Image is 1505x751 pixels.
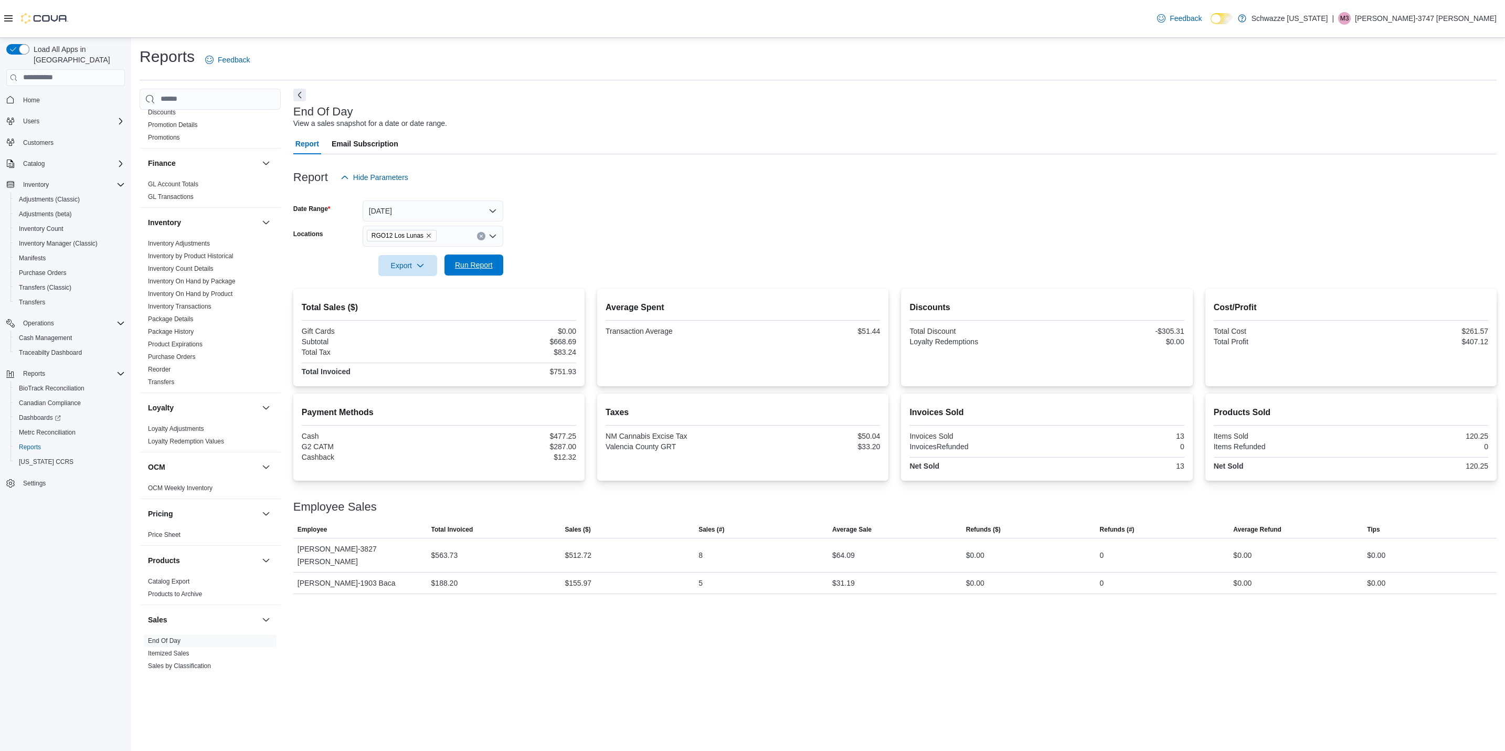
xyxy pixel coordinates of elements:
span: Feedback [1170,13,1202,24]
a: Inventory by Product Historical [148,252,234,260]
label: Date Range [293,205,331,213]
button: Open list of options [489,232,497,240]
input: Dark Mode [1211,13,1233,24]
a: Inventory Count [15,223,68,235]
h2: Products Sold [1214,406,1488,419]
button: Loyalty [260,401,272,414]
button: [DATE] [363,200,503,221]
strong: Total Invoiced [302,367,351,376]
h1: Reports [140,46,195,67]
div: $155.97 [565,577,591,589]
span: GL Transactions [148,193,194,201]
div: $287.00 [441,442,576,451]
button: [US_STATE] CCRS [10,454,129,469]
a: Promotion Details [148,121,198,129]
h3: Loyalty [148,403,174,413]
span: Inventory [23,181,49,189]
span: Transfers [15,296,125,309]
a: Loyalty Adjustments [148,425,204,432]
div: Loyalty [140,422,281,452]
div: OCM [140,482,281,499]
div: -$305.31 [1049,327,1184,335]
span: Price Sheet [148,531,181,539]
span: Inventory Manager (Classic) [19,239,98,248]
span: Discounts [148,108,176,117]
button: Export [378,255,437,276]
p: [PERSON_NAME]-3747 [PERSON_NAME] [1355,12,1497,25]
div: $477.25 [441,432,576,440]
span: Purchase Orders [19,269,67,277]
h3: Products [148,555,180,566]
span: Inventory Manager (Classic) [15,237,125,250]
span: Users [19,115,125,128]
button: Settings [2,475,129,491]
button: Adjustments (beta) [10,207,129,221]
span: Traceabilty Dashboard [15,346,125,359]
a: Adjustments (beta) [15,208,76,220]
h3: Report [293,171,328,184]
div: Michelle-3747 Tolentino [1338,12,1351,25]
span: Tips [1367,525,1380,534]
nav: Complex example [6,88,125,519]
a: Inventory On Hand by Package [148,278,236,285]
span: Operations [23,319,54,327]
button: Catalog [2,156,129,171]
span: Export [385,255,431,276]
a: Feedback [1153,8,1206,29]
div: $31.19 [832,577,855,589]
a: Metrc Reconciliation [15,426,80,439]
button: Catalog [19,157,49,170]
span: Adjustments (beta) [15,208,125,220]
a: Purchase Orders [148,353,196,361]
p: Schwazze [US_STATE] [1252,12,1328,25]
span: GL Account Totals [148,180,198,188]
span: RGO12 Los Lunas [367,230,437,241]
a: GL Account Totals [148,181,198,188]
span: Operations [19,317,125,330]
button: Reports [10,440,129,454]
span: BioTrack Reconciliation [19,384,84,393]
span: Metrc Reconciliation [19,428,76,437]
button: Metrc Reconciliation [10,425,129,440]
img: Cova [21,13,68,24]
h2: Average Spent [606,301,880,314]
div: $0.00 [966,549,984,562]
a: Inventory Adjustments [148,240,210,247]
div: Items Refunded [1214,442,1349,451]
span: Reports [19,443,41,451]
span: Load All Apps in [GEOGRAPHIC_DATA] [29,44,125,65]
div: 0 [1353,442,1488,451]
a: Products to Archive [148,590,202,598]
span: Cash Management [19,334,72,342]
a: Package History [148,328,194,335]
span: RGO12 Los Lunas [372,230,423,241]
div: $0.00 [441,327,576,335]
div: $188.20 [431,577,458,589]
a: Adjustments (Classic) [15,193,84,206]
button: Traceabilty Dashboard [10,345,129,360]
span: Product Expirations [148,340,203,348]
p: | [1332,12,1334,25]
span: Washington CCRS [15,456,125,468]
div: Inventory [140,237,281,393]
span: Email Subscription [332,133,398,154]
span: Cash Management [15,332,125,344]
button: Pricing [260,507,272,520]
span: BioTrack Reconciliation [15,382,125,395]
span: OCM Weekly Inventory [148,484,213,492]
span: Package History [148,327,194,336]
button: Finance [148,158,258,168]
h3: Sales [148,615,167,625]
a: BioTrack Reconciliation [15,382,89,395]
span: Customers [23,139,54,147]
span: Catalog [19,157,125,170]
span: Reports [19,367,125,380]
a: Feedback [201,49,254,70]
a: Package Details [148,315,194,323]
span: Sales by Classification [148,662,211,670]
div: Transaction Average [606,327,741,335]
button: Products [148,555,258,566]
span: Dashboards [19,414,61,422]
div: Items Sold [1214,432,1349,440]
